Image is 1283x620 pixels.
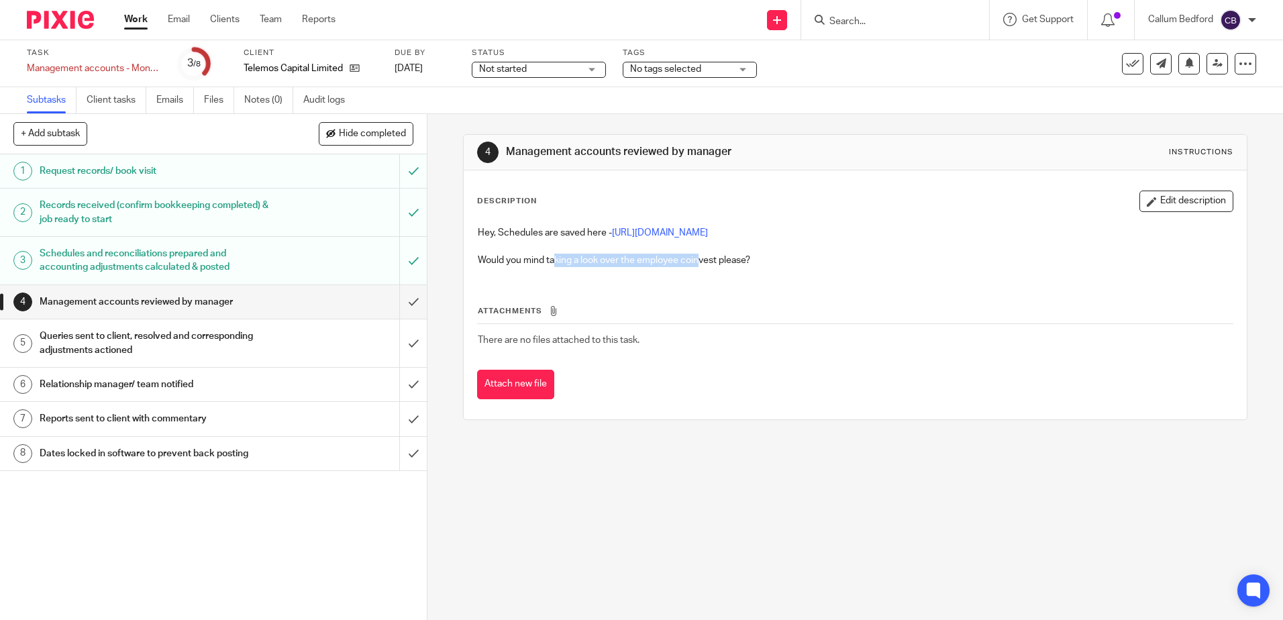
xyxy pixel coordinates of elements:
h1: Request records/ book visit [40,161,270,181]
div: 6 [13,375,32,394]
a: Files [204,87,234,113]
h1: Records received (confirm bookkeeping completed) & job ready to start [40,195,270,229]
a: Client tasks [87,87,146,113]
h1: Management accounts reviewed by manager [40,292,270,312]
span: Get Support [1022,15,1074,24]
a: [URL][DOMAIN_NAME] [612,228,708,238]
div: 4 [477,142,499,163]
span: Not started [479,64,527,74]
p: Telemos Capital Limited [244,62,343,75]
div: 4 [13,293,32,311]
label: Task [27,48,161,58]
span: [DATE] [395,64,423,73]
button: + Add subtask [13,122,87,145]
p: Description [477,196,537,207]
label: Due by [395,48,455,58]
a: Work [124,13,148,26]
a: Audit logs [303,87,355,113]
div: 1 [13,162,32,180]
button: Edit description [1139,191,1233,212]
div: 3 [187,56,201,71]
span: There are no files attached to this task. [478,335,639,345]
button: Hide completed [319,122,413,145]
button: Attach new file [477,370,554,400]
a: Subtasks [27,87,76,113]
h1: Management accounts reviewed by manager [506,145,884,159]
img: Pixie [27,11,94,29]
h1: Queries sent to client, resolved and corresponding adjustments actioned [40,326,270,360]
h1: Dates locked in software to prevent back posting [40,444,270,464]
div: Instructions [1169,147,1233,158]
p: Callum Bedford [1148,13,1213,26]
span: Attachments [478,307,542,315]
div: 7 [13,409,32,428]
label: Tags [623,48,757,58]
div: 8 [13,444,32,463]
a: Clients [210,13,240,26]
p: Would you mind taking a look over the employee coinvest please? [478,254,1232,267]
a: Reports [302,13,336,26]
div: 5 [13,334,32,353]
label: Client [244,48,378,58]
h1: Relationship manager/ team notified [40,374,270,395]
h1: Schedules and reconciliations prepared and accounting adjustments calculated & posted [40,244,270,278]
p: Hey, Schedules are saved here - [478,226,1232,240]
span: No tags selected [630,64,701,74]
h1: Reports sent to client with commentary [40,409,270,429]
a: Team [260,13,282,26]
a: Email [168,13,190,26]
small: /8 [193,60,201,68]
a: Notes (0) [244,87,293,113]
span: Hide completed [339,129,406,140]
div: 2 [13,203,32,222]
a: Emails [156,87,194,113]
div: Management accounts - Monthly [27,62,161,75]
img: svg%3E [1220,9,1241,31]
label: Status [472,48,606,58]
input: Search [828,16,949,28]
div: 3 [13,251,32,270]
